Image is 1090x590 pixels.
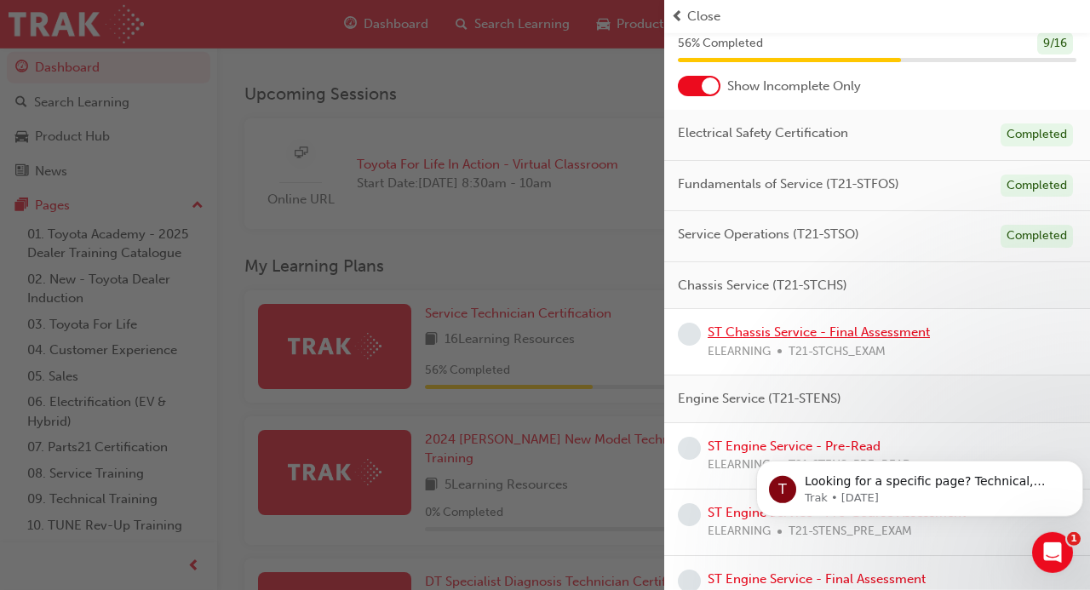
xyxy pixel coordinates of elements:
[708,522,771,541] span: ELEARNING
[789,342,886,362] span: T21-STCHS_EXAM
[708,324,930,340] a: ST Chassis Service - Final Assessment
[708,342,771,362] span: ELEARNING
[1032,532,1073,573] iframe: Intercom live chat
[678,503,701,526] span: learningRecordVerb_NONE-icon
[708,571,926,587] a: ST Engine Service - Final Assessment
[678,323,701,346] span: learningRecordVerb_NONE-icon
[678,175,899,194] span: Fundamentals of Service (T21-STFOS)
[671,7,1083,26] button: prev-iconClose
[687,7,720,26] span: Close
[678,123,848,143] span: Electrical Safety Certification
[727,77,861,96] span: Show Incomplete Only
[1067,532,1081,546] span: 1
[678,225,859,244] span: Service Operations (T21-STSO)
[678,276,847,295] span: Chassis Service (T21-STCHS)
[671,7,684,26] span: prev-icon
[1037,32,1073,55] div: 9 / 16
[678,437,701,460] span: learningRecordVerb_NONE-icon
[749,425,1090,544] iframe: Intercom notifications message
[1001,225,1073,248] div: Completed
[678,34,763,54] span: 56 % Completed
[1001,175,1073,198] div: Completed
[1001,123,1073,146] div: Completed
[708,505,966,520] a: ST Engine Service - Pre-Course Assessment
[708,455,771,475] span: ELEARNING
[708,438,881,454] a: ST Engine Service - Pre-Read
[678,389,841,409] span: Engine Service (T21-STENS)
